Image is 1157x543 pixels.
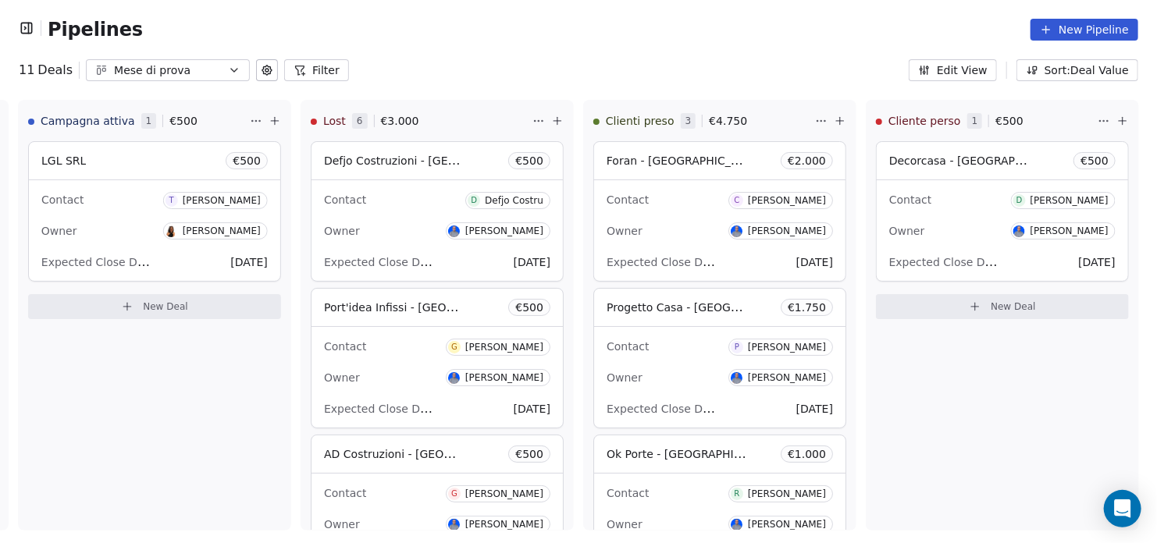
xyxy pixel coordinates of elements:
[515,300,543,315] span: € 500
[1013,225,1025,237] img: A
[607,487,649,499] span: Contact
[876,141,1129,282] div: Decorcasa - [GEOGRAPHIC_DATA]€500ContactD[PERSON_NAME]OwnerA[PERSON_NAME]Expected Close Date[DATE]
[448,225,460,237] img: A
[607,193,649,206] span: Contact
[324,518,360,531] span: Owner
[324,340,366,353] span: Contact
[876,101,1095,141] div: Cliente perso1€500
[448,519,460,531] img: A
[995,113,1023,129] span: € 500
[607,153,763,168] span: Foran - [GEOGRAPHIC_DATA]
[796,256,833,268] span: [DATE]
[1079,256,1116,268] span: [DATE]
[967,113,983,129] span: 1
[888,113,961,129] span: Cliente perso
[465,519,543,530] div: [PERSON_NAME]
[19,61,73,80] div: 11
[748,519,826,530] div: [PERSON_NAME]
[607,446,779,461] span: Ok Porte - [GEOGRAPHIC_DATA]
[183,195,261,206] div: [PERSON_NAME]
[606,113,675,129] span: Clienti preso
[1016,194,1023,207] div: D
[324,446,621,461] span: AD Costruzioni - [GEOGRAPHIC_DATA] sud-occidentale
[352,113,368,129] span: 6
[324,225,360,237] span: Owner
[28,101,247,141] div: Campagna attiva1€500
[1016,59,1138,81] button: Sort: Deal Value
[796,403,833,415] span: [DATE]
[183,225,261,236] div: [PERSON_NAME]
[607,401,721,416] span: Expected Close Date
[1080,153,1109,169] span: € 500
[889,254,1003,269] span: Expected Close Date
[141,113,157,129] span: 1
[735,341,739,353] div: P
[593,141,846,282] div: Foran - [GEOGRAPHIC_DATA]€2.000ContactC[PERSON_NAME]OwnerA[PERSON_NAME]Expected Close Date[DATE]
[748,372,826,383] div: [PERSON_NAME]
[607,340,649,353] span: Contact
[593,101,812,141] div: Clienti preso3€4.750
[734,194,739,207] div: C
[41,113,135,129] span: Campagna attiva
[233,153,261,169] span: € 500
[515,446,543,462] span: € 500
[788,153,826,169] span: € 2.000
[1031,195,1109,206] div: [PERSON_NAME]
[748,488,826,499] div: [PERSON_NAME]
[748,195,826,206] div: [PERSON_NAME]
[748,225,826,236] div: [PERSON_NAME]
[48,19,143,41] span: Pipelines
[143,300,188,313] span: New Deal
[231,256,268,268] span: [DATE]
[169,113,198,129] span: € 500
[28,141,281,282] div: LGL SRL€500ContactT[PERSON_NAME]OwnerG[PERSON_NAME]Expected Close Date[DATE]
[748,342,826,353] div: [PERSON_NAME]
[788,300,826,315] span: € 1.750
[991,300,1036,313] span: New Deal
[465,488,543,499] div: [PERSON_NAME]
[485,195,543,206] div: Defjo Costru
[114,62,222,79] div: Mese di prova
[41,193,84,206] span: Contact
[607,371,643,384] span: Owner
[1104,490,1141,527] div: Open Intercom Messenger
[514,256,550,268] span: [DATE]
[471,194,477,207] div: D
[889,225,925,237] span: Owner
[1031,225,1109,236] div: [PERSON_NAME]
[324,300,532,314] span: Port'idea Infissi - [GEOGRAPHIC_DATA]
[909,59,997,81] button: Edit View
[324,153,543,168] span: Defjo Costruzioni - [GEOGRAPHIC_DATA]
[28,294,281,319] button: New Deal
[311,288,564,428] div: Port'idea Infissi - [GEOGRAPHIC_DATA]€500ContactG[PERSON_NAME]OwnerA[PERSON_NAME]Expected Close D...
[324,371,360,384] span: Owner
[734,488,739,500] div: R
[41,154,86,167] span: LGL SRL
[515,153,543,169] span: € 500
[876,294,1129,319] button: New Deal
[465,342,543,353] div: [PERSON_NAME]
[709,113,747,129] span: € 4.750
[731,225,742,237] img: A
[788,446,826,462] span: € 1.000
[465,372,543,383] div: [PERSON_NAME]
[169,194,174,207] div: T
[324,254,438,269] span: Expected Close Date
[324,487,366,499] span: Contact
[731,519,742,531] img: A
[166,225,177,237] img: G
[41,254,155,269] span: Expected Close Date
[889,153,1072,168] span: Decorcasa - [GEOGRAPHIC_DATA]
[448,372,460,384] img: A
[381,113,419,129] span: € 3.000
[37,61,73,80] span: Deals
[607,225,643,237] span: Owner
[607,518,643,531] span: Owner
[593,288,846,428] div: Progetto Casa - [GEOGRAPHIC_DATA]€1.750ContactP[PERSON_NAME]OwnerA[PERSON_NAME]Expected Close Dat...
[465,225,543,236] div: [PERSON_NAME]
[607,300,809,314] span: Progetto Casa - [GEOGRAPHIC_DATA]
[889,193,931,206] span: Contact
[681,113,696,129] span: 3
[41,225,77,237] span: Owner
[323,113,346,129] span: Lost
